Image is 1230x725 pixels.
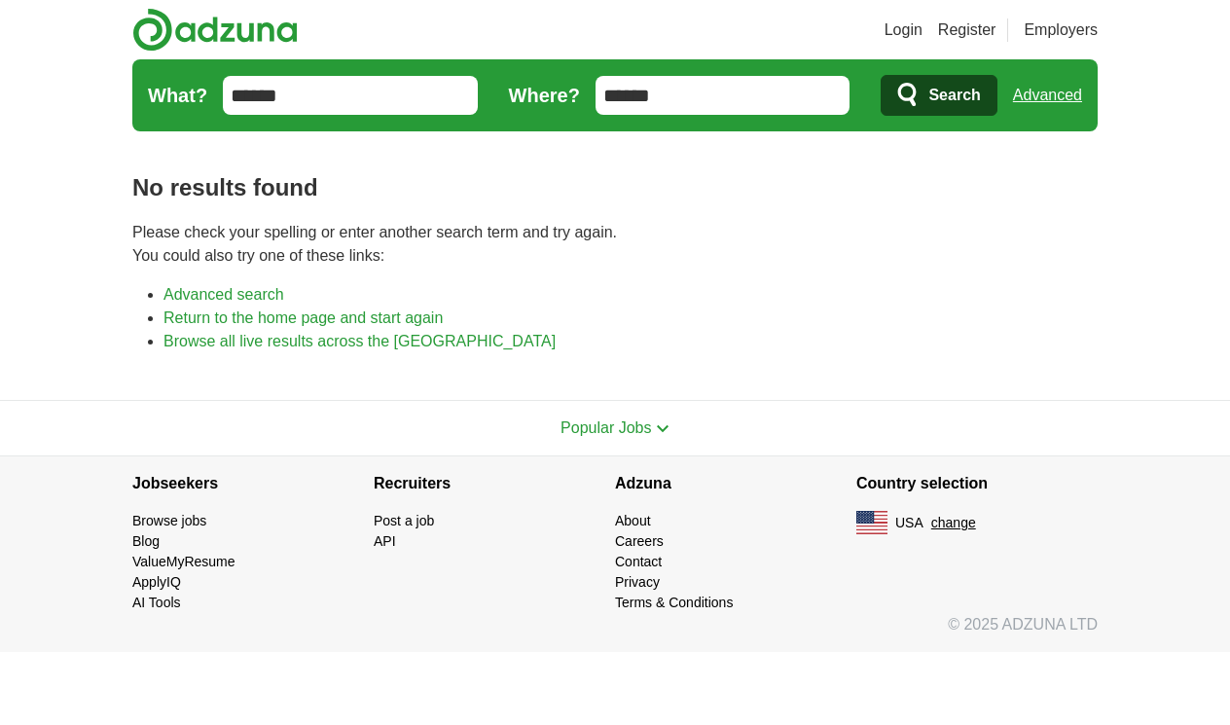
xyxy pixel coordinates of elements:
a: Post a job [374,513,434,528]
label: Where? [509,81,580,110]
label: What? [148,81,207,110]
img: US flag [856,511,887,534]
a: Blog [132,533,160,549]
a: Register [938,18,996,42]
a: API [374,533,396,549]
img: toggle icon [656,424,669,433]
a: Contact [615,554,662,569]
a: Browse jobs [132,513,206,528]
h4: Country selection [856,456,1098,511]
span: Popular Jobs [561,419,651,436]
a: AI Tools [132,595,181,610]
a: Return to the home page and start again [163,309,443,326]
a: Login [885,18,922,42]
a: Terms & Conditions [615,595,733,610]
a: Privacy [615,574,660,590]
button: change [931,513,976,533]
a: ValueMyResume [132,554,235,569]
h1: No results found [132,170,1098,205]
span: Search [928,76,980,115]
a: Employers [1024,18,1098,42]
a: Advanced search [163,286,284,303]
a: Browse all live results across the [GEOGRAPHIC_DATA] [163,333,556,349]
a: Careers [615,533,664,549]
a: About [615,513,651,528]
div: © 2025 ADZUNA LTD [117,613,1113,652]
img: Adzuna logo [132,8,298,52]
p: Please check your spelling or enter another search term and try again. You could also try one of ... [132,221,1098,268]
a: Advanced [1013,76,1082,115]
a: ApplyIQ [132,574,181,590]
span: USA [895,513,923,533]
button: Search [881,75,996,116]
